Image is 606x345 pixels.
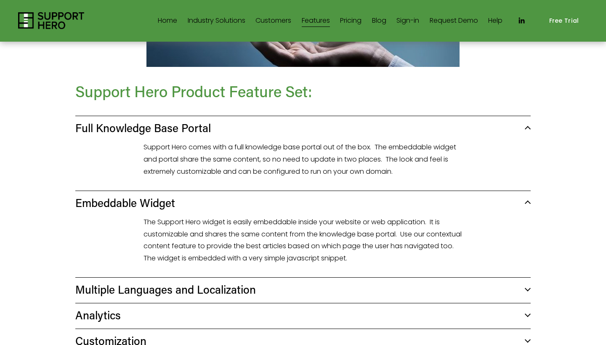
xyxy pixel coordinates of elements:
a: folder dropdown [188,14,245,27]
span: Analytics [75,308,525,322]
a: Features [302,14,330,27]
a: Help [488,14,502,27]
p: Support Hero comes with a full knowledge base portal out of the box. The embeddable widget and po... [144,141,462,178]
a: Pricing [340,14,361,27]
span: Multiple Languages and Localization [75,282,525,297]
a: Customers [255,14,291,27]
span: Embeddable Widget [75,195,525,210]
img: Support Hero [18,12,84,29]
button: Analytics [75,303,531,329]
p: The Support Hero widget is easily embeddable inside your website or web application. It is custom... [144,216,462,265]
span: Industry Solutions [188,15,245,27]
span: Support Hero Product Feature Set: [75,81,312,101]
button: Multiple Languages and Localization [75,278,531,303]
a: Free Trial [540,11,588,31]
div: Embeddable Widget [75,216,531,277]
a: Blog [372,14,386,27]
a: Home [158,14,177,27]
a: Request Demo [430,14,478,27]
a: Sign-in [396,14,419,27]
button: Full Knowledge Base Portal [75,116,531,141]
a: LinkedIn [517,16,526,25]
span: Full Knowledge Base Portal [75,120,525,135]
div: Full Knowledge Base Portal [75,141,531,190]
button: Embeddable Widget [75,191,531,216]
